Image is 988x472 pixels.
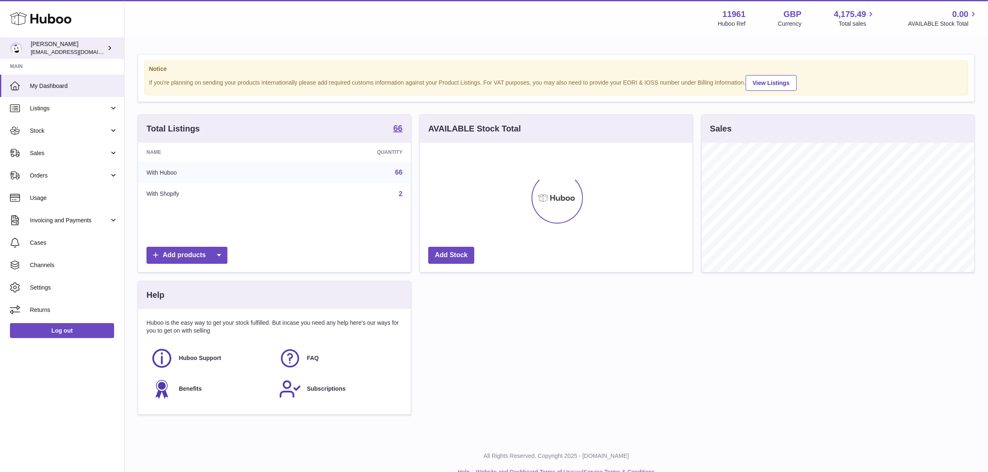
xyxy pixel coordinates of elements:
span: Subscriptions [307,385,346,393]
a: Add products [146,247,227,264]
span: 4,175.49 [834,9,866,20]
div: Currency [778,20,802,28]
span: Orders [30,172,109,180]
a: Benefits [151,378,271,400]
a: 2 [399,190,403,197]
span: Huboo Support [179,354,221,362]
h3: Sales [710,123,732,134]
span: Total sales [839,20,876,28]
div: If you're planning on sending your products internationally please add required customs informati... [149,74,964,91]
span: Listings [30,105,109,112]
a: 66 [395,169,403,176]
span: Cases [30,239,118,247]
h3: AVAILABLE Stock Total [428,123,521,134]
img: internalAdmin-11961@internal.huboo.com [10,42,22,54]
span: FAQ [307,354,319,362]
td: With Huboo [138,162,285,183]
span: Stock [30,127,109,135]
th: Name [138,143,285,162]
h3: Help [146,290,164,301]
a: 4,175.49 Total sales [834,9,876,28]
div: [PERSON_NAME] [31,40,105,56]
h3: Total Listings [146,123,200,134]
span: Benefits [179,385,202,393]
span: Sales [30,149,109,157]
a: Huboo Support [151,347,271,370]
span: Usage [30,194,118,202]
span: [EMAIL_ADDRESS][DOMAIN_NAME] [31,49,122,55]
span: Channels [30,261,118,269]
span: 0.00 [952,9,968,20]
span: Invoicing and Payments [30,217,109,224]
span: Returns [30,306,118,314]
a: Add Stock [428,247,474,264]
strong: 66 [393,124,403,132]
a: Log out [10,323,114,338]
a: View Listings [746,75,797,91]
a: Subscriptions [279,378,399,400]
a: 0.00 AVAILABLE Stock Total [908,9,978,28]
a: FAQ [279,347,399,370]
span: AVAILABLE Stock Total [908,20,978,28]
strong: Notice [149,65,964,73]
td: With Shopify [138,183,285,205]
th: Quantity [285,143,411,162]
p: Huboo is the easy way to get your stock fulfilled. But incase you need any help here's our ways f... [146,319,403,335]
span: Settings [30,284,118,292]
div: Huboo Ref [718,20,746,28]
span: My Dashboard [30,82,118,90]
p: All Rights Reserved. Copyright 2025 - [DOMAIN_NAME] [131,452,981,460]
strong: 11961 [722,9,746,20]
a: 66 [393,124,403,134]
strong: GBP [783,9,801,20]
